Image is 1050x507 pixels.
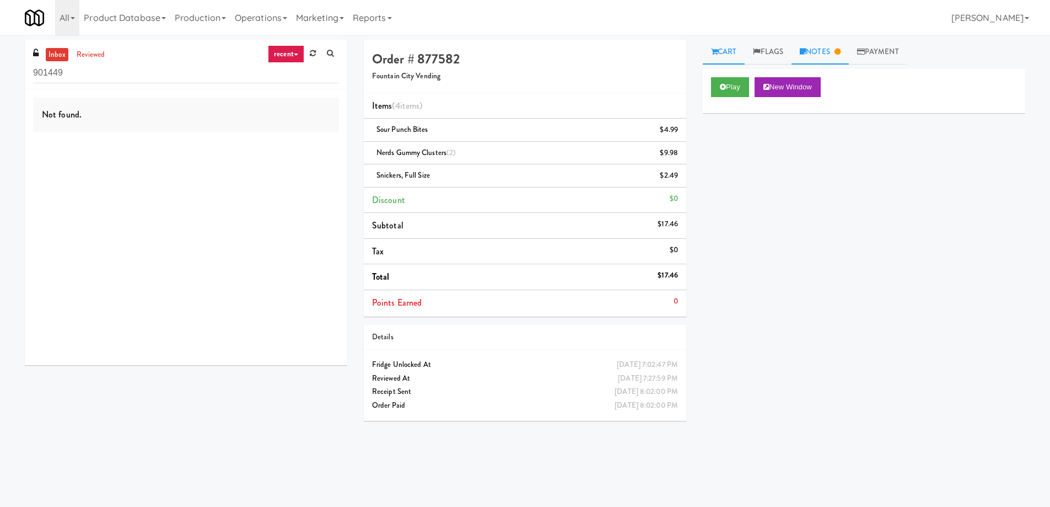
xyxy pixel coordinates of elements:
[400,99,420,112] ng-pluralize: items
[658,269,678,282] div: $17.46
[755,77,821,97] button: New Window
[703,40,745,65] a: Cart
[372,99,422,112] span: Items
[618,372,678,386] div: [DATE] 7:27:59 PM
[745,40,791,65] a: Flags
[372,245,384,258] span: Tax
[660,123,678,137] div: $4.99
[372,296,422,309] span: Points Earned
[617,358,678,372] div: [DATE] 7:02:47 PM
[46,48,68,62] a: inbox
[372,194,405,206] span: Discount
[392,99,422,112] span: (4 )
[376,124,428,135] span: Sour Punch Bites
[670,243,678,257] div: $0
[372,52,678,66] h4: Order # 877582
[615,399,678,413] div: [DATE] 8:02:00 PM
[372,358,678,372] div: Fridge Unlocked At
[658,217,678,231] div: $17.46
[670,192,678,206] div: $0
[376,170,430,180] span: Snickers, Full Size
[660,146,678,160] div: $9.98
[268,45,304,63] a: recent
[372,72,678,81] h5: Fountain City Vending
[372,372,678,386] div: Reviewed At
[372,270,390,283] span: Total
[372,399,678,413] div: Order Paid
[372,330,678,344] div: Details
[446,147,456,158] span: (2)
[791,40,849,65] a: Notes
[25,8,44,28] img: Micromart
[674,295,678,308] div: 0
[615,385,678,399] div: [DATE] 8:02:00 PM
[33,63,339,83] input: Search vision orders
[42,108,82,121] span: Not found.
[372,219,403,232] span: Subtotal
[376,147,456,158] span: Nerds Gummy Clusters
[74,48,108,62] a: reviewed
[849,40,907,65] a: Payment
[711,77,749,97] button: Play
[660,169,678,183] div: $2.49
[372,385,678,399] div: Receipt Sent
